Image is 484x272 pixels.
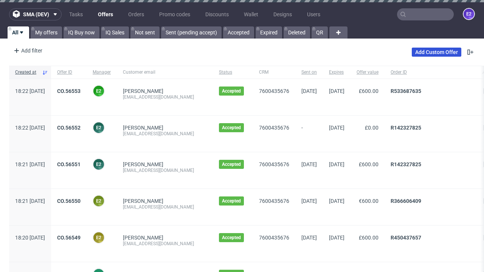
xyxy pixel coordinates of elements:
[93,69,111,76] span: Manager
[391,125,421,131] a: R142327825
[123,94,207,100] div: [EMAIL_ADDRESS][DOMAIN_NAME]
[15,88,45,94] span: 18:22 [DATE]
[329,88,344,94] span: [DATE]
[93,8,118,20] a: Offers
[124,8,149,20] a: Orders
[222,161,241,167] span: Accepted
[64,26,99,39] a: IQ Buy now
[123,161,163,167] a: [PERSON_NAME]
[155,8,195,20] a: Promo codes
[101,26,129,39] a: IQ Sales
[23,12,49,17] span: sma (dev)
[57,161,81,167] a: CO.56551
[329,161,344,167] span: [DATE]
[123,125,163,131] a: [PERSON_NAME]
[329,125,344,131] span: [DATE]
[57,235,81,241] a: CO.56549
[359,235,379,241] span: £600.00
[359,161,379,167] span: £600.00
[123,204,207,210] div: [EMAIL_ADDRESS][DOMAIN_NAME]
[93,159,104,170] figcaption: e2
[391,161,421,167] a: R142327825
[391,235,421,241] a: R450437657
[301,69,317,76] span: Sent on
[269,8,296,20] a: Designs
[391,198,421,204] a: R366606409
[123,88,163,94] a: [PERSON_NAME]
[15,125,45,131] span: 18:22 [DATE]
[123,235,163,241] a: [PERSON_NAME]
[301,161,317,167] span: [DATE]
[301,88,317,94] span: [DATE]
[57,125,81,131] a: CO.56552
[9,8,62,20] button: sma (dev)
[57,88,81,94] a: CO.56553
[93,86,104,96] figcaption: e2
[11,45,44,57] div: Add filter
[259,125,289,131] a: 7600435676
[259,235,289,241] a: 7600435676
[357,69,379,76] span: Offer value
[65,8,87,20] a: Tasks
[259,161,289,167] a: 7600435676
[222,88,241,94] span: Accepted
[301,198,317,204] span: [DATE]
[222,125,241,131] span: Accepted
[259,88,289,94] a: 7600435676
[223,26,254,39] a: Accepted
[93,232,104,243] figcaption: e2
[8,26,29,39] a: All
[15,161,45,167] span: 18:21 [DATE]
[130,26,160,39] a: Not sent
[329,235,344,241] span: [DATE]
[57,69,81,76] span: Offer ID
[312,26,328,39] a: QR
[259,198,289,204] a: 7600435676
[123,167,207,173] div: [EMAIL_ADDRESS][DOMAIN_NAME]
[412,48,461,57] a: Add Custom Offer
[391,88,421,94] a: R533687635
[222,198,241,204] span: Accepted
[222,235,241,241] span: Accepted
[284,26,310,39] a: Deleted
[219,69,247,76] span: Status
[256,26,282,39] a: Expired
[365,125,379,131] span: £0.00
[391,69,470,76] span: Order ID
[301,235,317,241] span: [DATE]
[302,8,325,20] a: Users
[161,26,222,39] a: Sent (pending accept)
[93,122,104,133] figcaption: e2
[239,8,263,20] a: Wallet
[329,69,344,76] span: Expires
[15,235,45,241] span: 18:20 [DATE]
[359,88,379,94] span: £600.00
[201,8,233,20] a: Discounts
[123,131,207,137] div: [EMAIL_ADDRESS][DOMAIN_NAME]
[259,69,289,76] span: CRM
[15,69,39,76] span: Created at
[329,198,344,204] span: [DATE]
[464,9,474,19] figcaption: e2
[123,69,207,76] span: Customer email
[31,26,62,39] a: My offers
[57,198,81,204] a: CO.56550
[301,125,317,143] span: -
[123,198,163,204] a: [PERSON_NAME]
[123,241,207,247] div: [EMAIL_ADDRESS][DOMAIN_NAME]
[359,198,379,204] span: €600.00
[93,196,104,206] figcaption: e2
[15,198,45,204] span: 18:21 [DATE]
